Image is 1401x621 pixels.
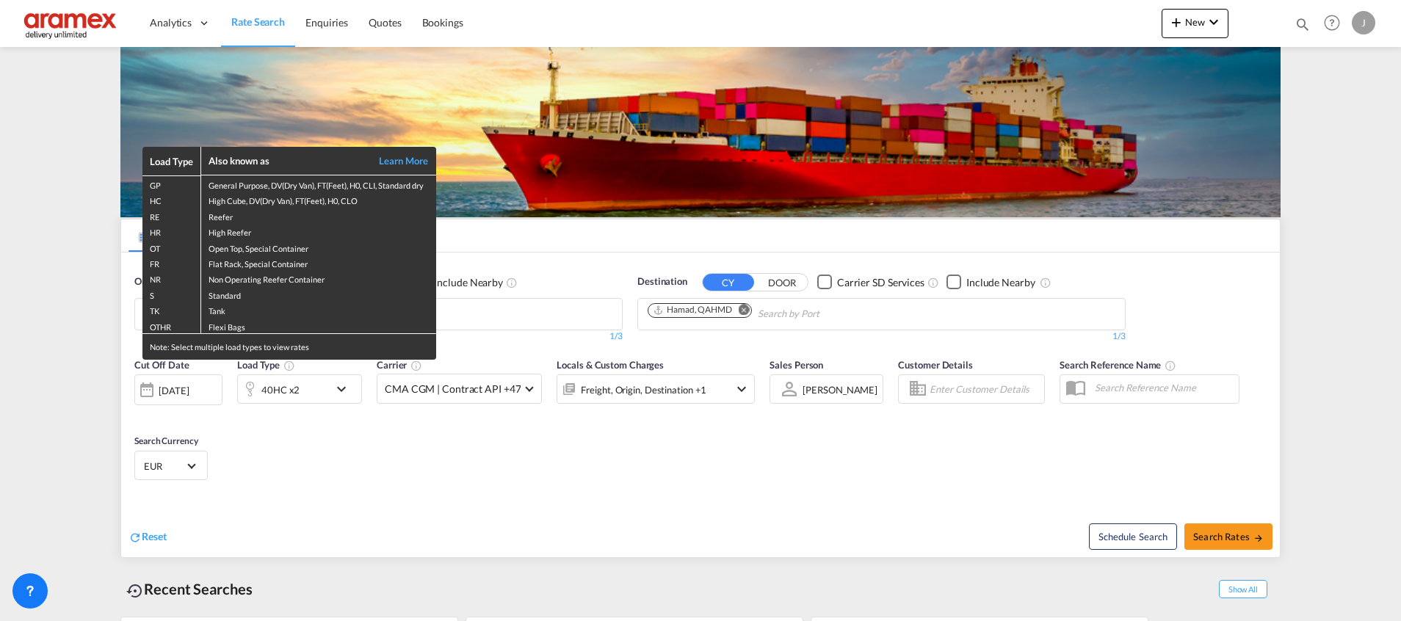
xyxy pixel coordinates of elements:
td: Flexi Bags [201,318,436,334]
td: High Reefer [201,223,436,239]
td: Flat Rack, Special Container [201,255,436,270]
td: High Cube, DV(Dry Van), FT(Feet), H0, CLO [201,192,436,207]
td: RE [142,208,201,223]
td: Standard [201,286,436,302]
td: FR [142,255,201,270]
td: Non Operating Reefer Container [201,270,436,286]
td: OT [142,239,201,255]
div: Also known as [209,154,363,167]
td: Tank [201,302,436,317]
td: HR [142,223,201,239]
td: General Purpose, DV(Dry Van), FT(Feet), H0, CLI, Standard dry [201,175,436,192]
td: TK [142,302,201,317]
td: OTHR [142,318,201,334]
td: GP [142,175,201,192]
td: Open Top, Special Container [201,239,436,255]
td: S [142,286,201,302]
td: NR [142,270,201,286]
td: Reefer [201,208,436,223]
div: Note: Select multiple load types to view rates [142,334,436,360]
th: Load Type [142,147,201,175]
a: Learn More [363,154,429,167]
td: HC [142,192,201,207]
